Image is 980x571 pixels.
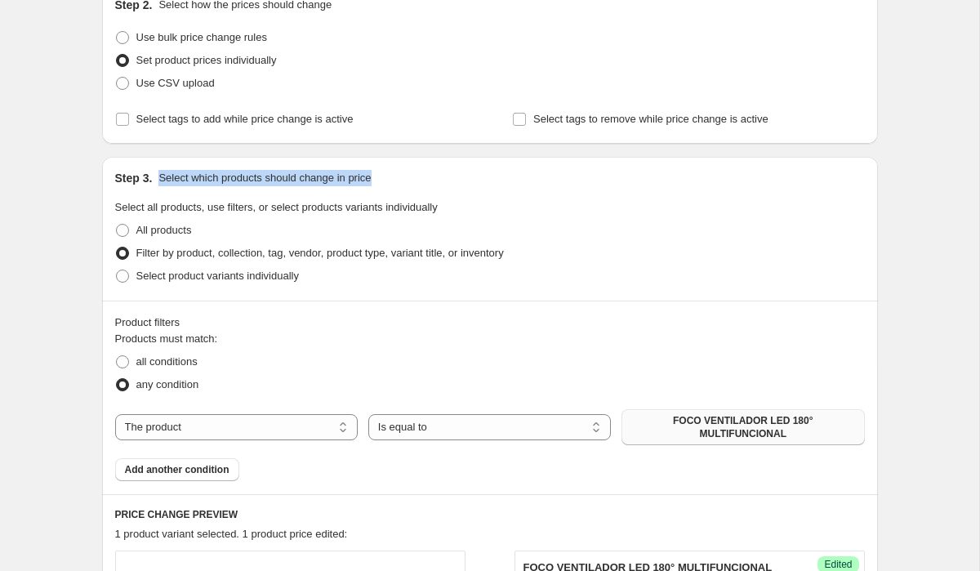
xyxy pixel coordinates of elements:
[136,270,299,282] span: Select product variants individually
[136,224,192,236] span: All products
[115,332,218,345] span: Products must match:
[125,463,229,476] span: Add another condition
[158,170,371,186] p: Select which products should change in price
[533,113,768,125] span: Select tags to remove while price change is active
[824,558,852,571] span: Edited
[136,378,199,390] span: any condition
[115,314,865,331] div: Product filters
[621,409,864,445] button: FOCO VENTILADOR LED 180° MULTIFUNCIONAL
[136,247,504,259] span: Filter by product, collection, tag, vendor, product type, variant title, or inventory
[136,113,354,125] span: Select tags to add while price change is active
[115,508,865,521] h6: PRICE CHANGE PREVIEW
[136,54,277,66] span: Set product prices individually
[631,414,854,440] span: FOCO VENTILADOR LED 180° MULTIFUNCIONAL
[115,458,239,481] button: Add another condition
[136,355,198,368] span: all conditions
[115,170,153,186] h2: Step 3.
[136,77,215,89] span: Use CSV upload
[136,31,267,43] span: Use bulk price change rules
[115,528,348,540] span: 1 product variant selected. 1 product price edited:
[115,201,438,213] span: Select all products, use filters, or select products variants individually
